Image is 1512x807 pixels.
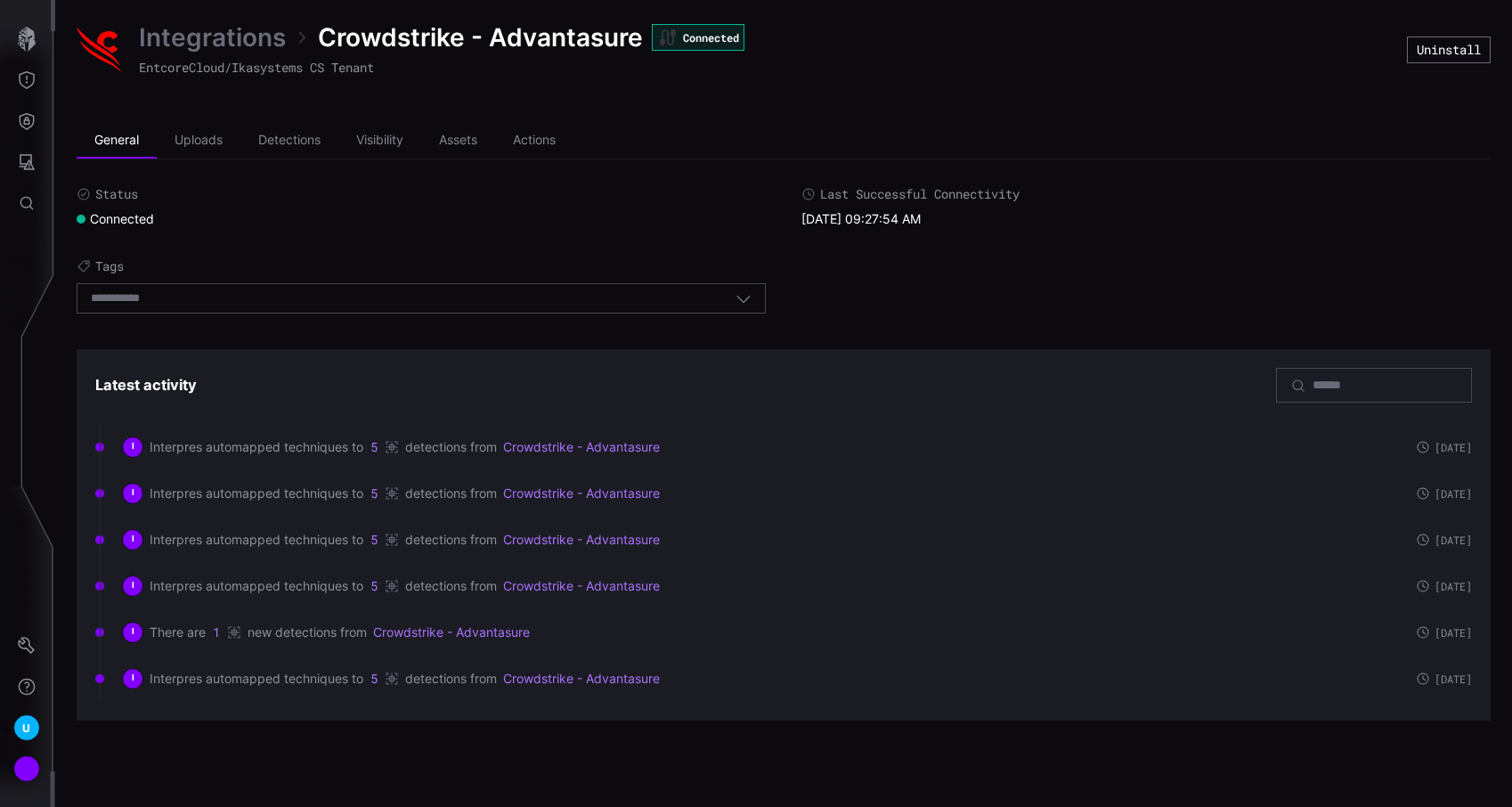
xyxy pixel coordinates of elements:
[503,671,660,687] a: Crowdstrike - Advantasure
[495,123,573,159] li: Actions
[1,707,53,748] button: U
[212,624,221,641] button: 1
[503,439,660,455] a: Crowdstrike - Advantasure
[736,290,752,306] button: Toggle options menu
[139,59,374,76] span: EntcoreCloud/Ikasystems CS Tenant
[248,624,367,640] span: new detections from
[150,439,363,455] span: Interpres automapped techniques to
[373,624,530,640] a: Crowdstrike - Advantasure
[77,211,154,227] div: Connected
[95,186,138,202] span: Status
[132,626,134,637] span: I
[1435,627,1472,638] span: [DATE]
[370,531,378,549] button: 5
[370,485,378,502] button: 5
[503,578,660,594] a: Crowdstrike - Advantasure
[652,24,744,51] div: Connected
[132,580,134,591] span: I
[405,578,497,594] span: detections from
[22,719,30,738] span: U
[240,123,338,159] li: Detections
[132,441,134,452] span: I
[1435,581,1472,591] span: [DATE]
[370,438,378,456] button: 5
[370,670,378,688] button: 5
[1435,488,1472,499] span: [DATE]
[132,487,134,498] span: I
[370,577,378,595] button: 5
[150,578,363,594] span: Interpres automapped techniques to
[1435,534,1472,545] span: [DATE]
[132,534,134,544] span: I
[1435,442,1472,452] span: [DATE]
[421,123,495,159] li: Assets
[405,485,497,501] span: detections from
[405,439,497,455] span: detections from
[150,671,363,687] span: Interpres automapped techniques to
[338,123,421,159] li: Visibility
[95,376,197,395] h3: Latest activity
[820,186,1020,202] span: Last Successful Connectivity
[801,211,921,226] time: [DATE] 09:27:54 AM
[77,28,121,72] img: CrowdStrike Falcon
[95,258,124,274] span: Tags
[1435,673,1472,684] span: [DATE]
[157,123,240,159] li: Uploads
[150,485,363,501] span: Interpres automapped techniques to
[150,624,206,640] span: There are
[132,672,134,683] span: I
[150,532,363,548] span: Interpres automapped techniques to
[1407,37,1491,63] button: Uninstall
[405,532,497,548] span: detections from
[139,21,286,53] a: Integrations
[503,532,660,548] a: Crowdstrike - Advantasure
[77,123,157,159] li: General
[405,671,497,687] span: detections from
[318,21,643,53] span: Crowdstrike - Advantasure
[503,485,660,501] a: Crowdstrike - Advantasure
